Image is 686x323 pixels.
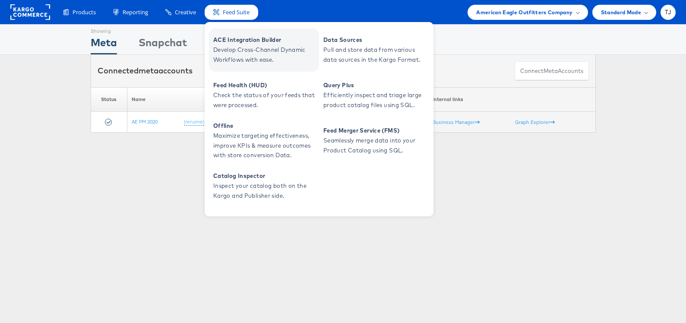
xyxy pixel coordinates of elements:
div: Meta [91,35,117,54]
a: Graph Explorer [515,119,555,125]
span: Standard Mode [601,8,641,17]
span: Feed Merger Service (FMS) [323,126,427,136]
span: Products [73,8,96,16]
a: (rename) [184,118,204,126]
div: Showing [91,25,117,35]
span: Data Sources [323,35,427,45]
th: Status [91,87,127,112]
a: ACE Integration Builder Develop Cross-Channel Dynamic Workflows with ease. [209,28,319,72]
span: Develop Cross-Channel Dynamic Workflows with ease. [213,45,317,65]
button: ConnectmetaAccounts [515,61,589,81]
a: Business Manager [433,119,480,125]
span: Check the status of your feeds that were processed. [213,90,317,110]
a: Query Plus Efficiently inspect and triage large product catalog files using SQL. [319,74,429,117]
span: Feed Health (HUD) [213,80,317,90]
a: Feed Health (HUD) Check the status of your feeds that were processed. [209,74,319,117]
span: Catalog Inspector [213,171,317,181]
span: Creative [175,8,196,16]
span: Pull and store data from various data sources in the Kargo Format. [323,45,427,65]
span: Offline [213,121,317,131]
span: Reporting [123,8,148,16]
span: Seamlessly merge data into your Product Catalog using SQL. [323,136,427,155]
a: Offline Maximize targeting effectiveness, improve KPIs & measure outcomes with store conversion D... [209,119,319,162]
span: American Eagle Outfitters Company [476,8,572,17]
span: Maximize targeting effectiveness, improve KPIs & measure outcomes with store conversion Data. [213,131,317,160]
th: Name [127,87,209,112]
a: Catalog Inspector Inspect your catalog both on the Kargo and Publisher side. [209,165,319,208]
span: TJ [665,9,671,15]
span: Inspect your catalog both on the Kargo and Publisher side. [213,181,317,201]
a: Data Sources Pull and store data from various data sources in the Kargo Format. [319,28,429,72]
span: ACE Integration Builder [213,35,317,45]
span: Efficiently inspect and triage large product catalog files using SQL. [323,90,427,110]
a: Feed Merger Service (FMS) Seamlessly merge data into your Product Catalog using SQL. [319,119,429,162]
div: Connected accounts [98,65,193,76]
a: AE PM 2020 [132,118,158,125]
div: Snapchat [139,35,187,54]
span: meta [139,66,158,76]
span: Query Plus [323,80,427,90]
span: meta [544,67,558,75]
span: Feed Suite [223,8,250,16]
